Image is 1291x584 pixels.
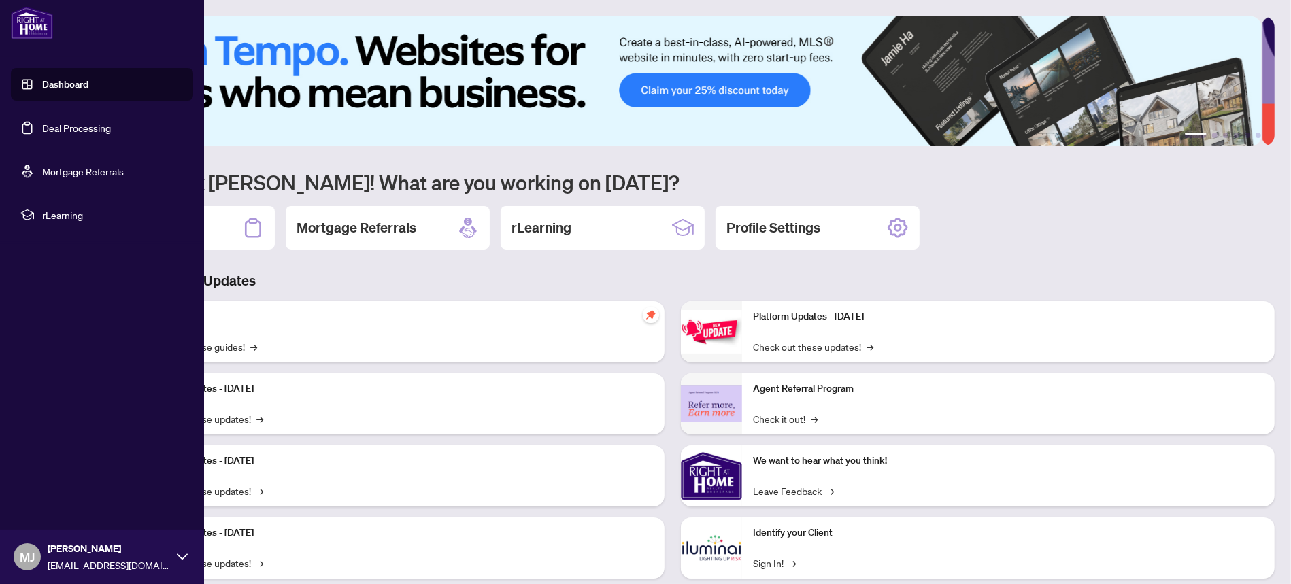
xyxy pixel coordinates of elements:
[143,526,654,540] p: Platform Updates - [DATE]
[753,555,796,570] a: Sign In!→
[297,218,416,237] h2: Mortgage Referrals
[681,517,742,579] img: Identify your Client
[681,310,742,353] img: Platform Updates - June 23, 2025
[143,453,654,468] p: Platform Updates - [DATE]
[143,309,654,324] p: Self-Help
[753,339,873,354] a: Check out these updates!→
[42,207,184,222] span: rLearning
[753,381,1264,396] p: Agent Referral Program
[681,445,742,506] img: We want to hear what you think!
[250,339,257,354] span: →
[1212,133,1218,138] button: 2
[789,555,796,570] span: →
[256,555,263,570] span: →
[11,7,53,39] img: logo
[753,309,1264,324] p: Platform Updates - [DATE]
[71,169,1275,195] h1: Welcome back [PERSON_NAME]! What are you working on [DATE]?
[643,307,659,323] span: pushpin
[1245,133,1250,138] button: 5
[71,16,1262,146] img: Slide 0
[811,411,818,426] span: →
[753,526,1264,540] p: Identify your Client
[1234,133,1239,138] button: 4
[1256,133,1261,138] button: 6
[48,557,170,572] span: [EMAIL_ADDRESS][DOMAIN_NAME]
[1223,133,1228,138] button: 3
[256,411,263,426] span: →
[827,483,834,498] span: →
[1185,133,1207,138] button: 1
[143,381,654,396] p: Platform Updates - [DATE]
[1237,536,1277,577] button: Open asap
[726,218,820,237] h2: Profile Settings
[42,122,111,134] a: Deal Processing
[512,218,571,237] h2: rLearning
[42,78,88,90] a: Dashboard
[753,453,1264,468] p: We want to hear what you think!
[256,483,263,498] span: →
[753,411,818,426] a: Check it out!→
[48,541,170,556] span: [PERSON_NAME]
[20,547,35,566] span: MJ
[42,165,124,177] a: Mortgage Referrals
[867,339,873,354] span: →
[71,271,1275,290] h3: Brokerage & Industry Updates
[753,483,834,498] a: Leave Feedback→
[681,385,742,423] img: Agent Referral Program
